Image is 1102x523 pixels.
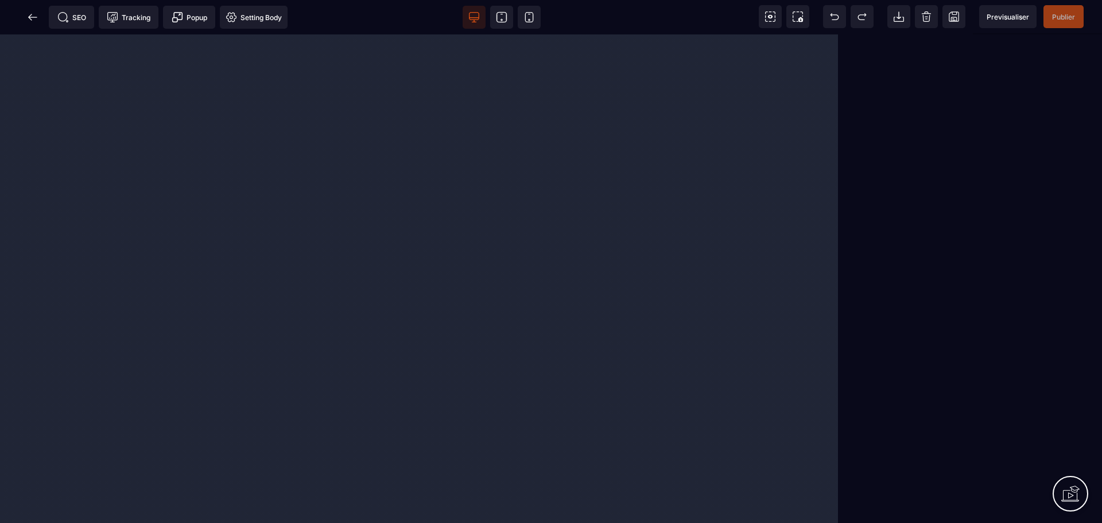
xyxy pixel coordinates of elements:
[1052,13,1075,21] span: Publier
[172,11,207,23] span: Popup
[786,5,809,28] span: Screenshot
[57,11,86,23] span: SEO
[107,11,150,23] span: Tracking
[759,5,782,28] span: View components
[226,11,282,23] span: Setting Body
[987,13,1029,21] span: Previsualiser
[979,5,1037,28] span: Preview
